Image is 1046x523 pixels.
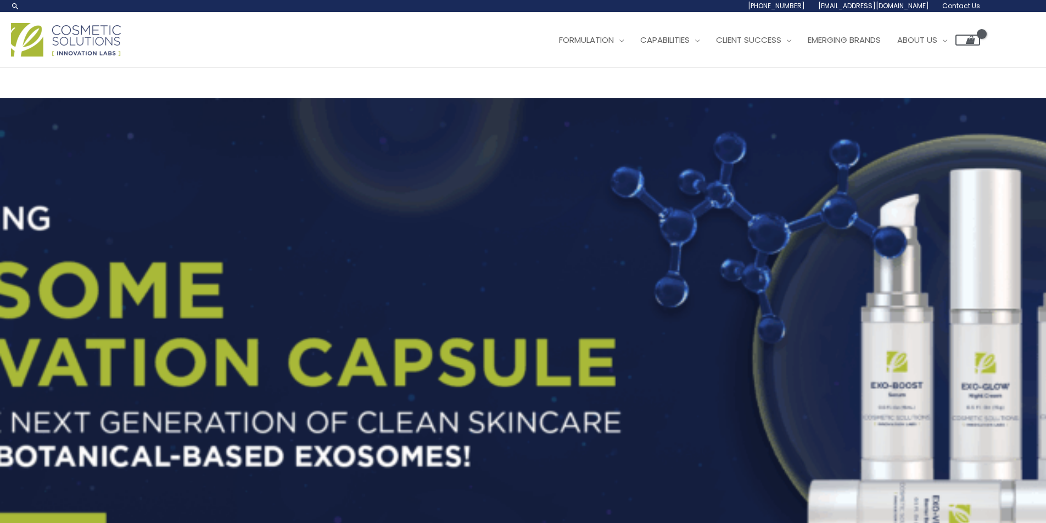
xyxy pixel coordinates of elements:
span: About Us [897,34,937,46]
a: Emerging Brands [799,24,889,57]
span: Capabilities [640,34,690,46]
a: Capabilities [632,24,708,57]
span: Emerging Brands [808,34,881,46]
span: Client Success [716,34,781,46]
img: Cosmetic Solutions Logo [11,23,121,57]
a: Search icon link [11,2,20,10]
nav: Site Navigation [542,24,980,57]
a: About Us [889,24,955,57]
span: Formulation [559,34,614,46]
a: Formulation [551,24,632,57]
a: Client Success [708,24,799,57]
a: View Shopping Cart, empty [955,35,980,46]
span: [PHONE_NUMBER] [748,1,805,10]
span: Contact Us [942,1,980,10]
span: [EMAIL_ADDRESS][DOMAIN_NAME] [818,1,929,10]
